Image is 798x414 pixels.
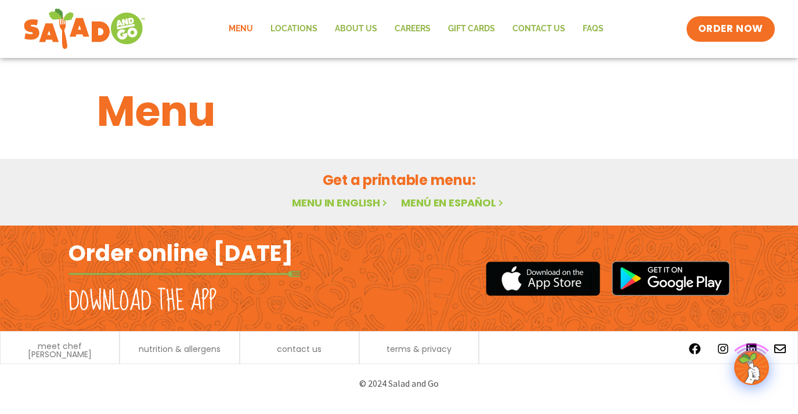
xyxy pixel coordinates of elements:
a: Contact Us [504,16,574,42]
img: fork [68,271,301,277]
a: GIFT CARDS [439,16,504,42]
a: Careers [386,16,439,42]
img: google_play [612,261,730,296]
a: terms & privacy [387,345,452,353]
a: Menú en español [401,195,505,210]
a: Menu in English [292,195,389,210]
a: FAQs [574,16,612,42]
a: ORDER NOW [687,16,775,42]
a: Menu [220,16,262,42]
h2: Order online [DATE] [68,239,293,267]
p: © 2024 Salad and Go [74,376,724,391]
span: ORDER NOW [698,22,763,36]
h2: Get a printable menu: [97,170,702,190]
a: contact us [277,345,322,353]
nav: Menu [220,16,612,42]
a: Locations [262,16,326,42]
img: new-SAG-logo-768×292 [23,6,146,52]
h2: Download the app [68,285,216,318]
a: About Us [326,16,386,42]
img: appstore [486,260,600,297]
h1: Menu [97,80,702,143]
a: nutrition & allergens [139,345,221,353]
a: meet chef [PERSON_NAME] [6,342,113,358]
